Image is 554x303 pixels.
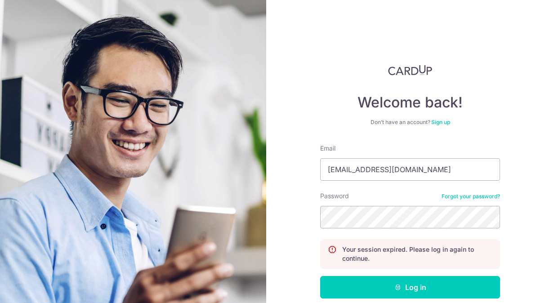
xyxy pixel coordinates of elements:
p: Your session expired. Please log in again to continue. [342,245,492,263]
label: Password [320,192,349,201]
a: Sign up [431,119,450,125]
img: CardUp Logo [388,65,432,76]
a: Forgot your password? [442,193,500,200]
label: Email [320,144,335,153]
div: Don’t have an account? [320,119,500,126]
button: Log in [320,276,500,299]
input: Enter your Email [320,158,500,181]
h4: Welcome back! [320,94,500,111]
